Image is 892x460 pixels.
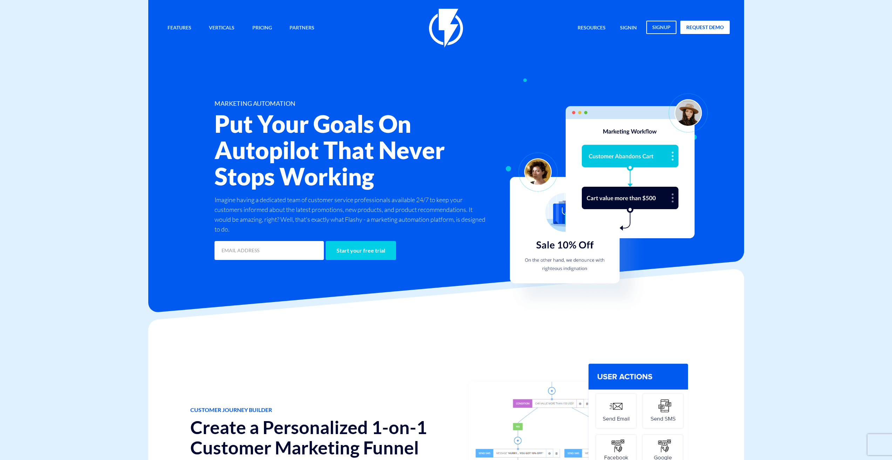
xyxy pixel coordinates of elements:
input: EMAIL ADDRESS [215,241,324,260]
a: request demo [680,21,730,34]
h2: Create a Personalized 1-on-1 Customer Marketing Funnel [190,417,441,457]
a: signin [615,21,642,36]
a: Features [162,21,197,36]
a: Partners [284,21,320,36]
a: Verticals [204,21,240,36]
a: Pricing [247,21,277,36]
a: signup [646,21,676,34]
h2: Put Your Goals On Autopilot That Never Stops Working [215,111,488,189]
span: Customer Journey Builder [190,406,441,414]
h1: MARKETING AUTOMATION [215,100,488,107]
input: Start your free trial [326,241,396,260]
p: Imagine having a dedicated team of customer service professionals available 24/7 to keep your cus... [215,195,488,234]
a: Resources [572,21,611,36]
